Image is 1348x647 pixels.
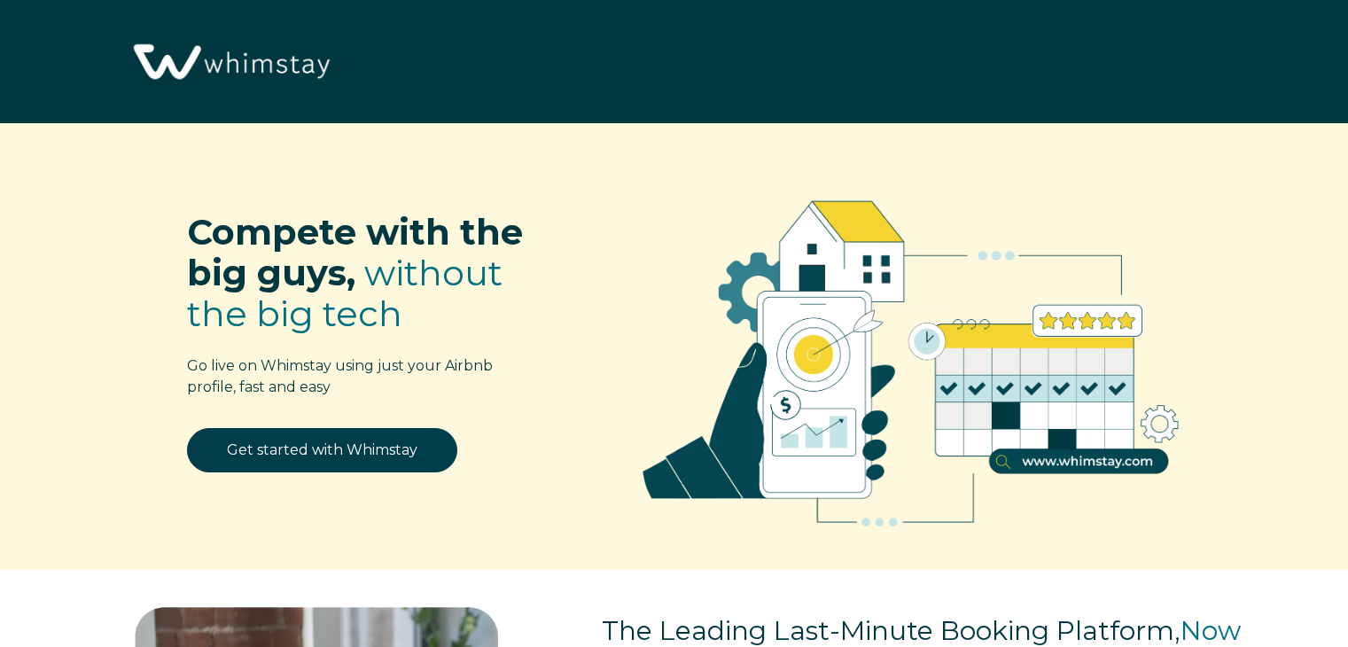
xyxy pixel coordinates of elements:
[187,428,457,472] a: Get started with Whimstay
[124,9,336,117] img: Whimstay Logo-02 1
[187,357,493,395] span: Go live on Whimstay using just your Airbnb profile, fast and easy
[599,150,1223,559] img: RBO Ilustrations-02
[602,614,1180,647] span: The Leading Last-Minute Booking Platform,
[187,210,523,294] span: Compete with the big guys,
[187,251,503,335] span: without the big tech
